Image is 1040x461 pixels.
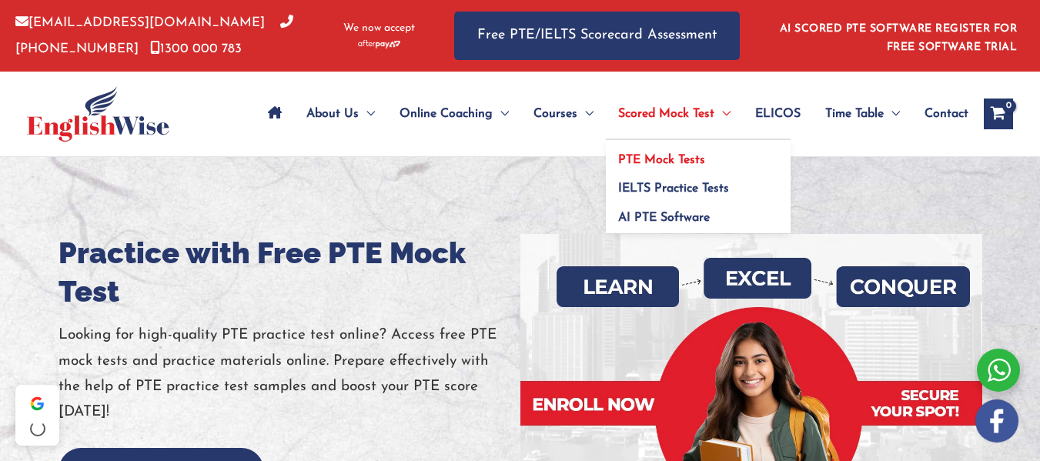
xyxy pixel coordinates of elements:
img: Afterpay-Logo [358,40,400,48]
a: PTE Mock Tests [606,140,791,169]
a: IELTS Practice Tests [606,169,791,199]
a: Free PTE/IELTS Scorecard Assessment [454,12,740,60]
span: Menu Toggle [884,87,900,141]
img: cropped-ew-logo [27,86,169,142]
a: AI PTE Software [606,198,791,233]
a: Scored Mock TestMenu Toggle [606,87,743,141]
p: Looking for high-quality PTE practice test online? Access free PTE mock tests and practice materi... [59,322,520,425]
span: ELICOS [755,87,801,141]
span: Menu Toggle [493,87,509,141]
span: Menu Toggle [714,87,731,141]
a: Online CoachingMenu Toggle [387,87,521,141]
a: [EMAIL_ADDRESS][DOMAIN_NAME] [15,16,265,29]
span: Menu Toggle [359,87,375,141]
span: About Us [306,87,359,141]
img: white-facebook.png [975,399,1018,443]
span: IELTS Practice Tests [618,182,729,195]
a: CoursesMenu Toggle [521,87,606,141]
a: [PHONE_NUMBER] [15,16,293,55]
span: Scored Mock Test [618,87,714,141]
a: AI SCORED PTE SOFTWARE REGISTER FOR FREE SOFTWARE TRIAL [780,23,1018,53]
a: View Shopping Cart, empty [984,99,1013,129]
span: PTE Mock Tests [618,154,705,166]
a: Contact [912,87,968,141]
span: Contact [925,87,968,141]
span: Courses [533,87,577,141]
aside: Header Widget 1 [771,11,1025,61]
nav: Site Navigation: Main Menu [256,87,968,141]
span: AI PTE Software [618,212,710,224]
h1: Practice with Free PTE Mock Test [59,234,520,311]
a: About UsMenu Toggle [294,87,387,141]
span: Menu Toggle [577,87,594,141]
span: Online Coaching [400,87,493,141]
a: ELICOS [743,87,813,141]
span: Time Table [825,87,884,141]
a: Time TableMenu Toggle [813,87,912,141]
span: We now accept [343,21,415,36]
a: 1300 000 783 [150,42,242,55]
